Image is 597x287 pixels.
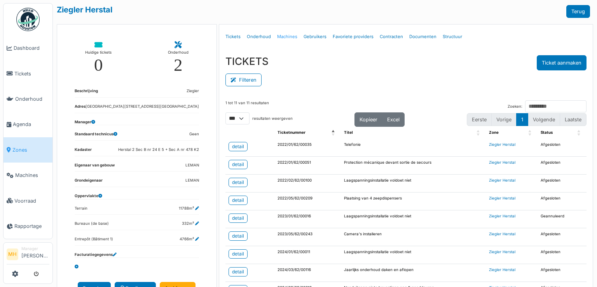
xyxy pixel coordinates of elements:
[274,175,341,192] td: 2022/02/62/00100
[229,196,248,205] a: detail
[232,143,244,150] div: detail
[232,197,244,204] div: detail
[75,193,102,199] dt: Oppervlakte
[341,246,486,264] td: Laagspanningsinstallatie voldoet niet
[330,28,377,46] a: Favoriete providers
[75,221,109,227] dd: Bureaux (de base)
[489,196,515,200] a: Ziegler Herstal
[538,192,587,210] td: Afgesloten
[57,5,112,14] a: Ziegler Herstal
[382,112,405,127] button: Excel
[406,28,440,46] a: Documenten
[489,142,515,147] a: Ziegler Herstal
[274,139,341,157] td: 2022/01/62/00035
[75,131,117,140] dt: Standaard technicus
[180,236,199,242] dd: 4766m²
[3,137,52,163] a: Zones
[538,228,587,246] td: Afgesloten
[341,139,486,157] td: Telefonie
[489,130,499,135] span: Zone
[94,56,103,74] div: 0
[252,116,293,122] label: resultaten weergeven
[75,178,103,187] dt: Grondeigenaar
[3,188,52,213] a: Voorraad
[232,233,244,240] div: detail
[229,213,248,223] a: detail
[185,178,199,184] dd: LEMAN
[3,86,52,112] a: Onderhoud
[118,147,199,153] dd: Herstal 2 Sec B nr 24 E 5 + Sec A nr 478 K2
[489,214,515,218] a: Ziegler Herstal
[229,160,248,169] a: detail
[538,264,587,282] td: Afgesloten
[477,127,481,139] span: Titel: Activate to sort
[344,130,353,135] span: Titel
[274,210,341,228] td: 2023/01/62/00016
[21,246,49,262] li: [PERSON_NAME]
[189,131,199,137] dd: Geen
[85,49,112,56] div: Huidige tickets
[229,178,248,187] a: detail
[3,35,52,61] a: Dashboard
[341,175,486,192] td: Laagspanningsinstallatie voldoet niet
[537,55,587,70] button: Ticket aanmaken
[538,210,587,228] td: Geannuleerd
[508,104,522,110] label: Zoeken:
[75,163,115,171] dt: Eigenaar van gebouw
[341,157,486,175] td: Protection mécanique devant sortie de secours
[377,28,406,46] a: Contracten
[360,117,377,122] span: Kopieer
[489,178,515,182] a: Ziegler Herstal
[440,28,465,46] a: Structuur
[182,221,199,227] dd: 332m²
[232,268,244,275] div: detail
[244,28,274,46] a: Onderhoud
[174,56,183,74] div: 2
[15,95,49,103] span: Onderhoud
[538,157,587,175] td: Afgesloten
[225,100,269,112] div: 1 tot 11 van 11 resultaten
[185,163,199,168] dd: LEMAN
[75,236,113,242] dd: Entrepôt (Bâtiment 1)
[225,73,262,86] button: Filteren
[75,88,98,97] dt: Beschrijving
[387,117,400,122] span: Excel
[179,206,199,212] dd: 11788m²
[274,264,341,282] td: 2024/03/62/00116
[274,246,341,264] td: 2024/01/62/00011
[14,222,49,230] span: Rapportage
[516,113,528,126] button: 1
[75,104,86,113] dt: Adres
[232,215,244,222] div: detail
[21,246,49,252] div: Manager
[229,267,248,276] a: detail
[3,213,52,239] a: Rapportage
[274,28,300,46] a: Machines
[222,28,244,46] a: Tickets
[75,119,95,125] dt: Manager
[3,112,52,137] a: Agenda
[229,142,248,151] a: detail
[12,146,49,154] span: Zones
[541,130,553,135] span: Status
[528,127,533,139] span: Zone: Activate to sort
[75,206,87,212] dd: Terrain
[86,104,199,110] dd: [GEOGRAPHIC_DATA][STREET_ADDRESS][GEOGRAPHIC_DATA]
[577,127,582,139] span: Status: Activate to sort
[467,113,587,126] nav: pagination
[187,88,199,94] dd: Ziegler
[3,61,52,86] a: Tickets
[278,130,305,135] span: Ticketnummer
[13,121,49,128] span: Agenda
[538,246,587,264] td: Afgesloten
[162,35,195,80] a: Onderhoud 2
[489,250,515,254] a: Ziegler Herstal
[229,249,248,259] a: detail
[489,268,515,272] a: Ziegler Herstal
[232,161,244,168] div: detail
[274,157,341,175] td: 2022/01/62/00051
[274,192,341,210] td: 2022/05/62/00209
[341,210,486,228] td: Laagspanningsinstallatie voldoet niet
[168,49,189,56] div: Onderhoud
[225,55,269,67] h3: TICKETS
